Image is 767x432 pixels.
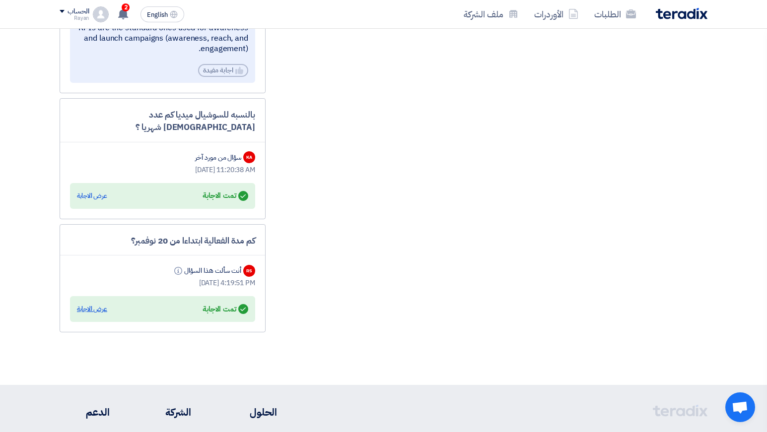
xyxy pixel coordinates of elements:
[656,8,707,19] img: Teradix logo
[70,278,255,288] div: [DATE] 4:19:51 PM
[60,15,89,21] div: Rayan
[198,64,248,77] div: اجابة مفيدة
[60,405,110,420] li: الدعم
[172,265,241,276] div: أنت سألت هذا السؤال
[203,189,248,203] div: تمت الاجابة
[147,11,168,18] span: English
[456,2,526,26] a: ملف الشركة
[203,302,248,316] div: تمت الاجابة
[70,165,255,175] div: [DATE] 11:20:38 AM
[70,109,255,134] div: بالنسبه للسوشيال ميديا كم عدد [DEMOGRAPHIC_DATA] شهريا ؟
[243,151,255,163] div: KA
[526,2,586,26] a: الأوردرات
[221,405,277,420] li: الحلول
[195,152,241,163] div: سؤال من مورد آخر
[77,304,107,314] div: عرض الاجابة
[68,7,89,16] div: الحساب
[139,405,191,420] li: الشركة
[77,191,107,201] div: عرض الاجابة
[93,6,109,22] img: profile_test.png
[586,2,644,26] a: الطلبات
[725,392,755,422] div: Open chat
[243,265,255,277] div: RS
[140,6,184,22] button: English
[122,3,130,11] span: 2
[70,235,255,247] div: كم مدة الفعالية ابتداءا من 20 نوفمبر؟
